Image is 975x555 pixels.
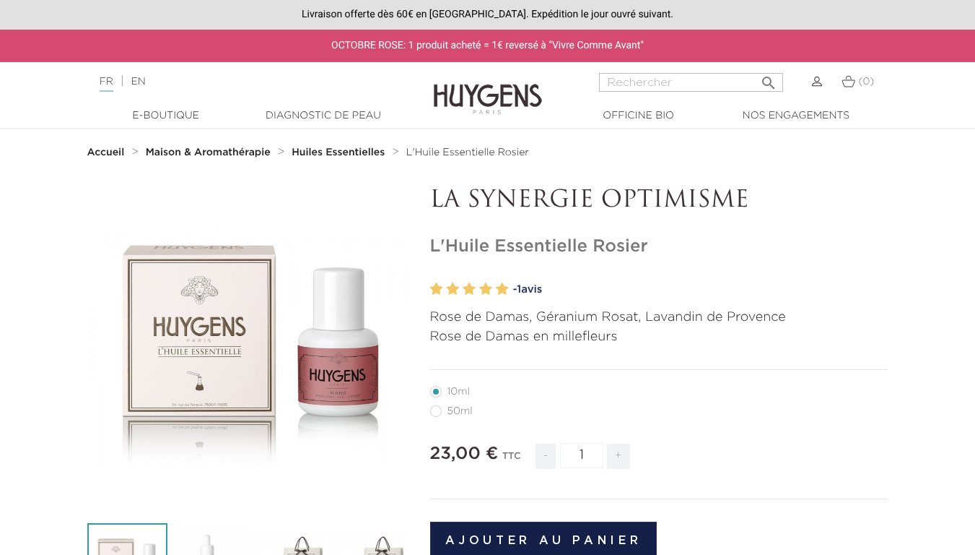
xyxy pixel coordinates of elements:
span: (0) [858,77,874,87]
a: Huiles Essentielles [292,147,388,158]
div: TTC [502,441,521,480]
input: Quantité [560,443,603,468]
strong: Accueil [87,147,125,158]
label: 10ml [430,386,487,397]
span: - [535,444,556,469]
p: Rose de Damas en millefleurs [430,327,888,347]
a: Nos engagements [724,108,868,124]
a: EN [131,77,145,87]
input: Rechercher [599,73,783,92]
label: 50ml [430,405,490,417]
span: L'Huile Essentielle Rosier [406,147,529,158]
label: 5 [496,279,509,300]
a: Officine Bio [567,108,711,124]
button:  [756,69,782,88]
span: 1 [517,284,521,295]
span: + [607,444,630,469]
a: -1avis [513,279,888,301]
p: Rose de Damas, Géranium Rosat, Lavandin de Provence [430,308,888,327]
a: Accueil [87,147,128,158]
div: | [92,73,395,90]
label: 1 [430,279,443,300]
strong: Huiles Essentielles [292,147,385,158]
a: Maison & Aromathérapie [146,147,274,158]
a: FR [100,77,113,92]
label: 4 [479,279,492,300]
strong: Maison & Aromathérapie [146,147,271,158]
p: LA SYNERGIE OPTIMISME [430,187,888,215]
h1: L'Huile Essentielle Rosier [430,236,888,257]
label: 3 [463,279,476,300]
span: 23,00 € [430,445,499,462]
a: Diagnostic de peau [251,108,395,124]
i:  [760,70,777,87]
a: E-Boutique [94,108,238,124]
img: Huygens [434,61,542,116]
a: L'Huile Essentielle Rosier [406,147,529,158]
label: 2 [446,279,459,300]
